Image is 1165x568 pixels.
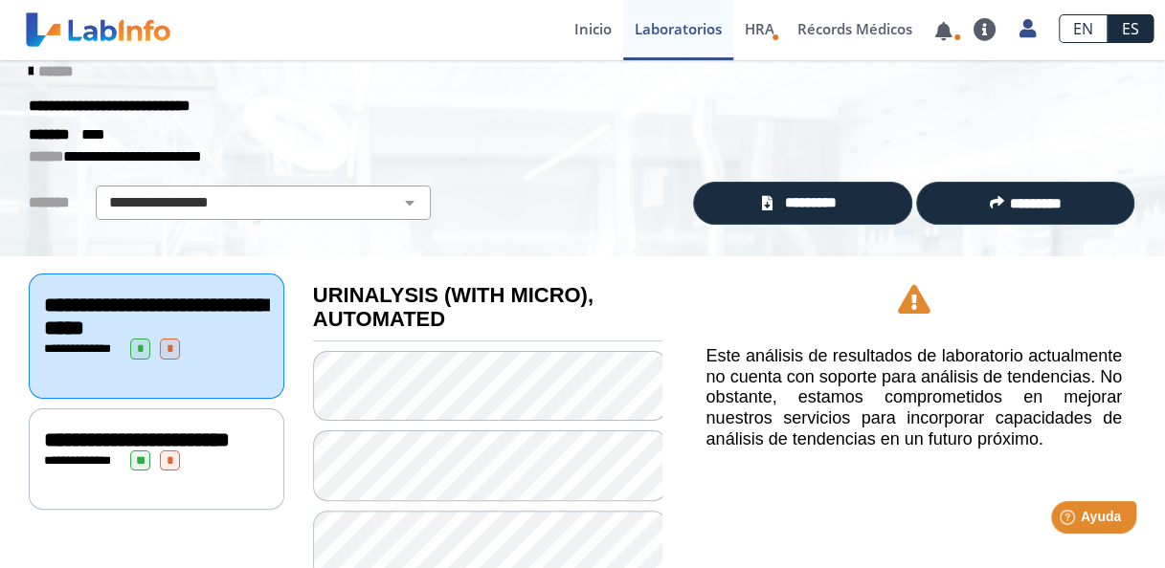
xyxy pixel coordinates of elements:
[1059,14,1108,43] a: EN
[1108,14,1154,43] a: ES
[995,493,1144,547] iframe: Help widget launcher
[745,19,774,38] span: HRA
[706,346,1122,449] h5: Este análisis de resultados de laboratorio actualmente no cuenta con soporte para análisis de ten...
[313,283,594,331] b: URINALYSIS (WITH MICRO), AUTOMATED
